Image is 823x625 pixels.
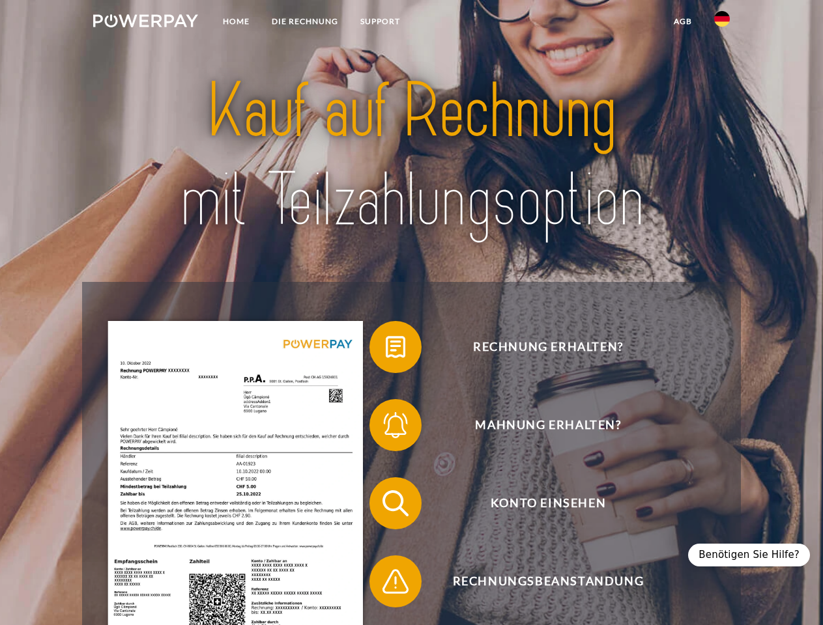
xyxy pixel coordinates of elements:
img: qb_warning.svg [379,565,412,598]
span: Rechnung erhalten? [388,321,708,373]
button: Konto einsehen [369,477,708,529]
button: Rechnung erhalten? [369,321,708,373]
a: SUPPORT [349,10,411,33]
img: de [714,11,730,27]
a: Home [212,10,261,33]
span: Konto einsehen [388,477,708,529]
button: Rechnungsbeanstandung [369,555,708,607]
img: qb_bill.svg [379,331,412,363]
img: title-powerpay_de.svg [124,62,699,249]
button: Mahnung erhalten? [369,399,708,451]
span: Rechnungsbeanstandung [388,555,708,607]
a: agb [663,10,703,33]
div: Benötigen Sie Hilfe? [688,544,810,566]
a: DIE RECHNUNG [261,10,349,33]
img: logo-powerpay-white.svg [93,14,198,27]
img: qb_search.svg [379,487,412,520]
img: qb_bell.svg [379,409,412,441]
span: Mahnung erhalten? [388,399,708,451]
